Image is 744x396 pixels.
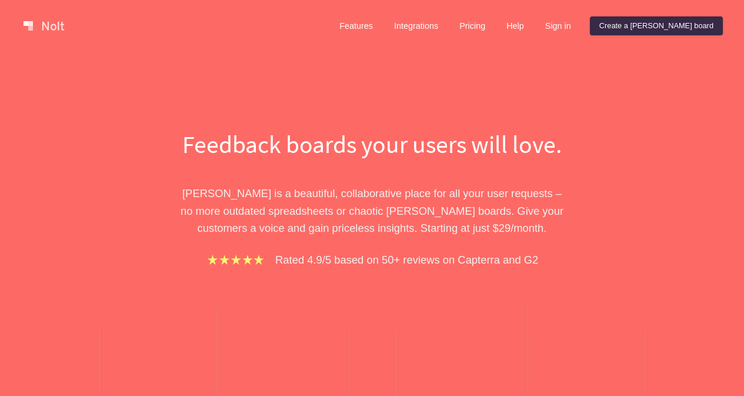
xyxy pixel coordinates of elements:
a: Help [497,16,533,35]
a: Features [330,16,382,35]
a: Sign in [536,16,580,35]
p: Rated 4.9/5 based on 50+ reviews on Capterra and G2 [275,251,538,268]
p: [PERSON_NAME] is a beautiful, collaborative place for all your user requests – no more outdated s... [169,185,575,237]
a: Create a [PERSON_NAME] board [590,16,723,35]
a: Pricing [450,16,495,35]
a: Integrations [385,16,448,35]
img: stars.b067e34983.png [206,253,266,267]
h1: Feedback boards your users will love. [169,127,575,161]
